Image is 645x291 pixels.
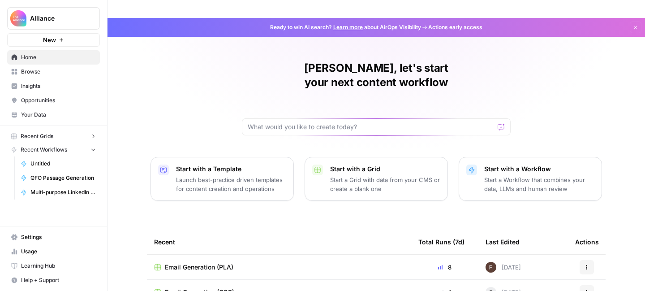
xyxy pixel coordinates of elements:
[486,230,520,254] div: Last Edited
[21,276,96,284] span: Help + Support
[7,230,100,244] a: Settings
[21,233,96,241] span: Settings
[21,82,96,90] span: Insights
[17,156,100,171] a: Untitled
[486,262,496,273] img: ehk4tiupxxmovik5q93f2vi35fzq
[7,244,100,259] a: Usage
[484,175,594,193] p: Start a Workflow that combines your data, LLMs and human review
[428,23,482,31] span: Actions early access
[176,165,286,174] p: Start with a Template
[7,79,100,93] a: Insights
[165,263,233,272] span: Email Generation (PLA)
[7,108,100,122] a: Your Data
[21,53,96,61] span: Home
[30,188,96,196] span: Multi-purpose LinkedIn Workflow
[333,24,363,30] a: Learn more
[43,35,56,44] span: New
[30,14,84,23] span: Alliance
[21,248,96,256] span: Usage
[30,174,96,182] span: QFO Passage Generation
[7,50,100,65] a: Home
[176,175,286,193] p: Launch best-practice driven templates for content creation and operations
[484,165,594,174] p: Start with a Workflow
[21,132,53,140] span: Recent Grids
[154,230,404,254] div: Recent
[7,143,100,156] button: Recent Workflows
[7,65,100,79] a: Browse
[242,61,511,90] h1: [PERSON_NAME], let's start your next content workflow
[21,111,96,119] span: Your Data
[575,230,599,254] div: Actions
[7,33,100,47] button: New
[7,273,100,287] button: Help + Support
[418,230,464,254] div: Total Runs (7d)
[7,130,100,143] button: Recent Grids
[486,262,521,273] div: [DATE]
[330,175,440,193] p: Start a Grid with data from your CMS or create a blank one
[7,259,100,273] a: Learning Hub
[270,23,421,31] span: Ready to win AI search? about AirOps Visibility
[305,157,448,201] button: Start with a GridStart a Grid with data from your CMS or create a blank one
[17,171,100,185] a: QFO Passage Generation
[418,263,471,272] div: 8
[30,160,96,168] span: Untitled
[21,96,96,104] span: Opportunities
[248,122,494,131] input: What would you like to create today?
[330,165,440,174] p: Start with a Grid
[21,146,67,154] span: Recent Workflows
[7,7,100,30] button: Workspace: Alliance
[21,68,96,76] span: Browse
[10,10,26,26] img: Alliance Logo
[17,185,100,200] a: Multi-purpose LinkedIn Workflow
[150,157,294,201] button: Start with a TemplateLaunch best-practice driven templates for content creation and operations
[459,157,602,201] button: Start with a WorkflowStart a Workflow that combines your data, LLMs and human review
[21,262,96,270] span: Learning Hub
[7,93,100,108] a: Opportunities
[154,263,404,272] a: Email Generation (PLA)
